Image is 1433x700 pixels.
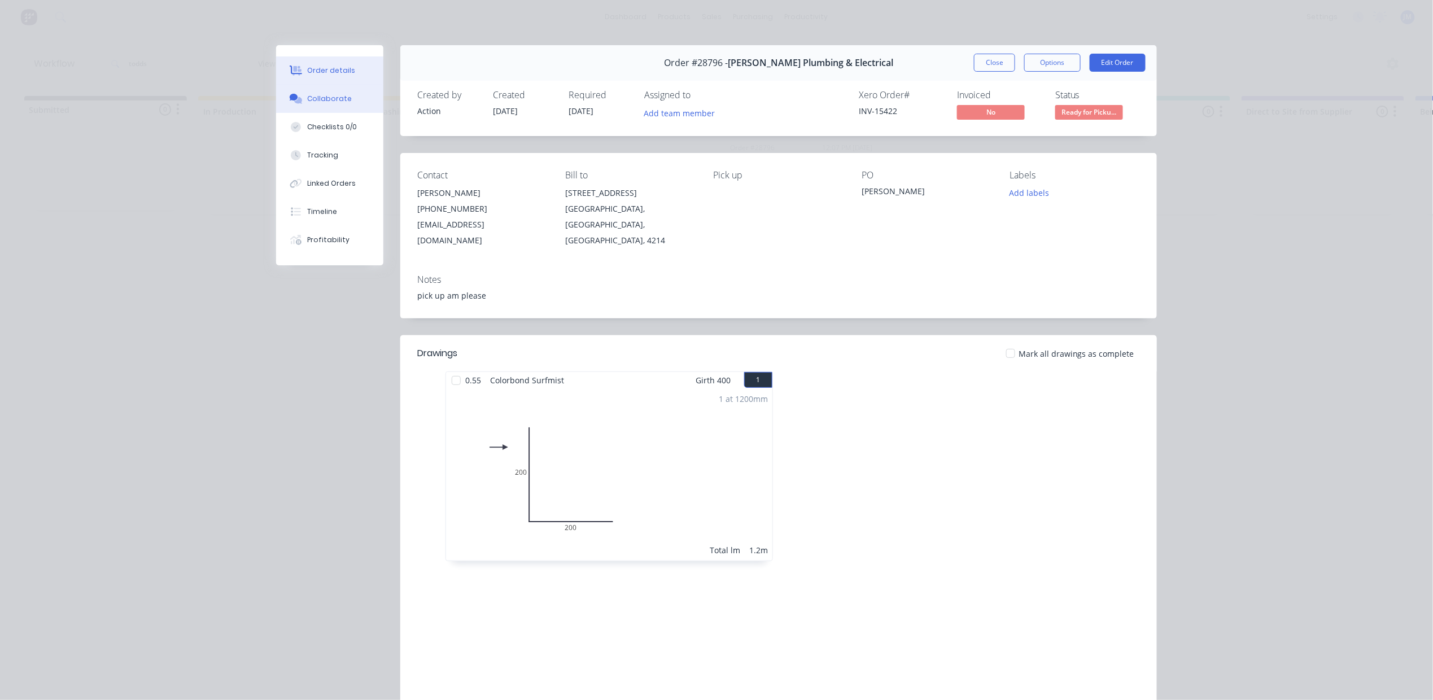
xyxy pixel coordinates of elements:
[276,198,383,226] button: Timeline
[308,207,338,217] div: Timeline
[417,347,457,360] div: Drawings
[461,372,486,388] span: 0.55
[565,201,695,248] div: [GEOGRAPHIC_DATA], [GEOGRAPHIC_DATA], [GEOGRAPHIC_DATA], 4214
[638,105,721,120] button: Add team member
[644,105,721,120] button: Add team member
[493,90,555,100] div: Created
[696,372,731,388] span: Girth 400
[957,90,1042,100] div: Invoiced
[417,185,547,201] div: [PERSON_NAME]
[1003,185,1055,200] button: Add labels
[308,150,339,160] div: Tracking
[744,372,772,388] button: 1
[714,170,844,181] div: Pick up
[719,393,768,405] div: 1 at 1200mm
[859,105,943,117] div: INV-15422
[1055,105,1123,119] span: Ready for Picku...
[565,185,695,201] div: [STREET_ADDRESS]
[308,178,356,189] div: Linked Orders
[1010,170,1140,181] div: Labels
[862,185,991,201] div: [PERSON_NAME]
[565,185,695,248] div: [STREET_ADDRESS][GEOGRAPHIC_DATA], [GEOGRAPHIC_DATA], [GEOGRAPHIC_DATA], 4214
[859,90,943,100] div: Xero Order #
[308,94,352,104] div: Collaborate
[710,544,740,556] div: Total lm
[276,56,383,85] button: Order details
[644,90,757,100] div: Assigned to
[569,106,593,116] span: [DATE]
[493,106,518,116] span: [DATE]
[486,372,569,388] span: Colorbond Surfmist
[417,201,547,217] div: [PHONE_NUMBER]
[276,141,383,169] button: Tracking
[974,54,1015,72] button: Close
[417,170,547,181] div: Contact
[957,105,1025,119] span: No
[308,235,350,245] div: Profitability
[417,90,479,100] div: Created by
[417,290,1140,301] div: pick up am please
[446,388,772,561] div: 02002001 at 1200mmTotal lm1.2m
[862,170,991,181] div: PO
[276,169,383,198] button: Linked Orders
[276,113,383,141] button: Checklists 0/0
[569,90,631,100] div: Required
[417,105,479,117] div: Action
[664,58,728,68] span: Order #28796 -
[1055,90,1140,100] div: Status
[749,544,768,556] div: 1.2m
[417,217,547,248] div: [EMAIL_ADDRESS][DOMAIN_NAME]
[417,185,547,248] div: [PERSON_NAME][PHONE_NUMBER][EMAIL_ADDRESS][DOMAIN_NAME]
[417,274,1140,285] div: Notes
[565,170,695,181] div: Bill to
[308,122,357,132] div: Checklists 0/0
[1024,54,1081,72] button: Options
[1055,105,1123,122] button: Ready for Picku...
[728,58,893,68] span: [PERSON_NAME] Plumbing & Electrical
[308,65,356,76] div: Order details
[1090,54,1146,72] button: Edit Order
[1019,348,1134,360] span: Mark all drawings as complete
[276,85,383,113] button: Collaborate
[276,226,383,254] button: Profitability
